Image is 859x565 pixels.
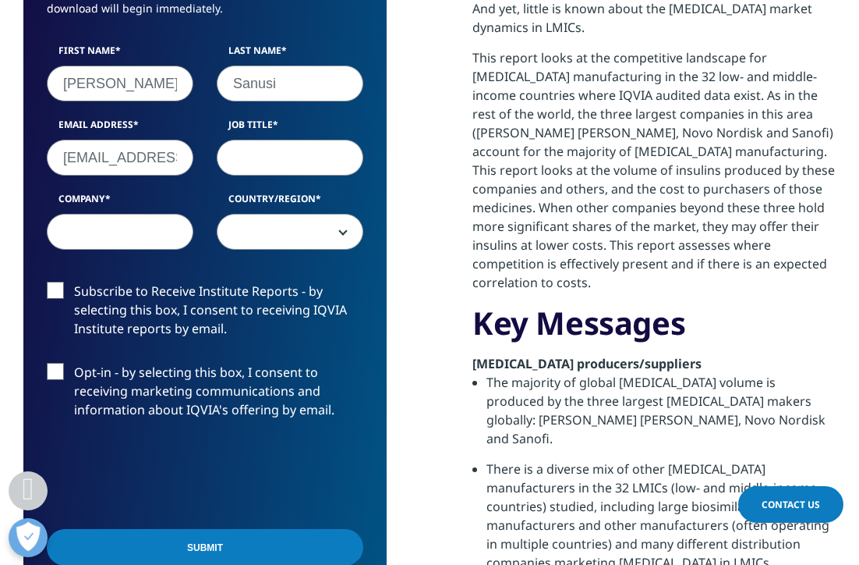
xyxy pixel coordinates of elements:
iframe: reCAPTCHA [47,444,284,505]
a: Contact Us [738,486,843,523]
label: Company [47,192,193,214]
li: The majority of global [MEDICAL_DATA] volume is produced by the three largest [MEDICAL_DATA] make... [486,373,836,460]
label: Last Name [217,44,363,66]
label: Country/Region [217,192,363,214]
label: Job Title [217,118,363,140]
label: Email Address [47,118,193,140]
strong: [MEDICAL_DATA] producers/suppliers [472,355,702,372]
label: Opt-in - by selecting this box, I consent to receiving marketing communications and information a... [47,363,363,428]
h3: Key Messages [472,304,836,354]
span: Contact Us [762,498,820,511]
label: Subscribe to Receive Institute Reports - by selecting this box, I consent to receiving IQVIA Inst... [47,282,363,346]
label: First Name [47,44,193,66]
button: Open Preferences [9,518,48,557]
p: This report looks at the competitive landscape for [MEDICAL_DATA] manufacturing in the 32 low- an... [472,48,836,304]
